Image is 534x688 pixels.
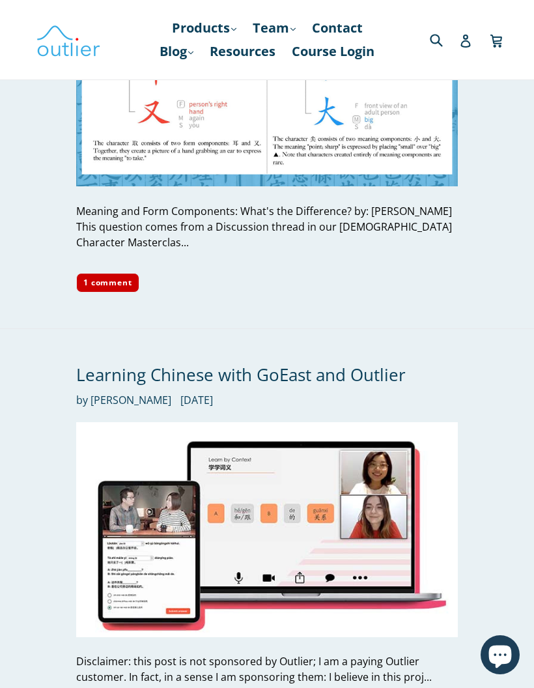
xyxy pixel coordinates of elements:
img: Outlier Linguistics [36,21,101,59]
a: Blog [153,40,200,63]
img: Learning Chinese with GoEast and Outlier [76,422,458,637]
input: Search [427,26,462,53]
a: 1 comment [76,273,140,293]
div: Disclaimer: this post is not sponsored by Outlier; I am a paying Outlier customer. In fact, in a ... [76,653,458,685]
a: Team [246,16,302,40]
span: by [PERSON_NAME] [76,392,171,408]
div: Meaning and Form Components: What's the Difference? by: [PERSON_NAME] This question comes from a ... [76,203,458,250]
a: Contact [305,16,369,40]
a: Course Login [285,40,381,63]
a: Resources [203,40,282,63]
inbox-online-store-chat: Shopify online store chat [477,635,524,678]
time: [DATE] [180,393,213,407]
a: Learning Chinese with GoEast and Outlier [76,363,406,386]
a: Products [165,16,243,40]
